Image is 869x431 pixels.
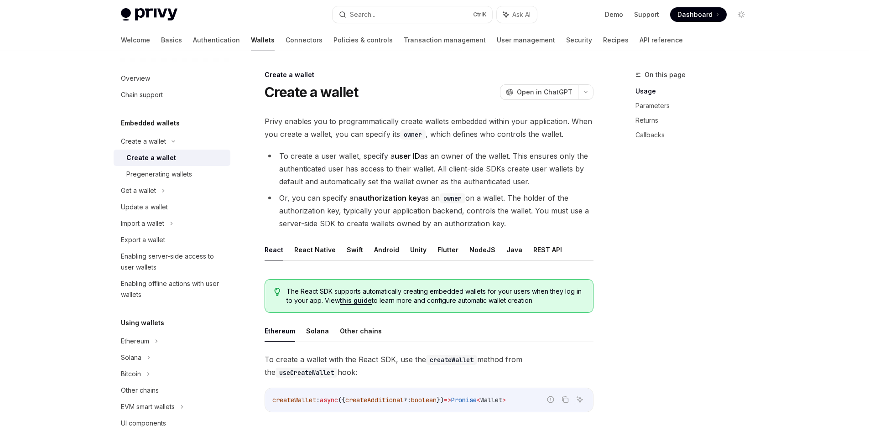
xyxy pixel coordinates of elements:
[477,396,480,404] span: <
[121,234,165,245] div: Export a wallet
[286,29,323,51] a: Connectors
[437,396,444,404] span: })
[497,6,537,23] button: Ask AI
[121,352,141,363] div: Solana
[559,394,571,405] button: Copy the contents from the code block
[670,7,727,22] a: Dashboard
[497,29,555,51] a: User management
[294,239,336,260] button: React Native
[320,396,338,404] span: async
[121,369,141,379] div: Bitcoin
[640,29,683,51] a: API reference
[121,418,166,429] div: UI components
[677,10,713,19] span: Dashboard
[121,385,159,396] div: Other chains
[645,69,686,80] span: On this page
[635,99,756,113] a: Parameters
[114,70,230,87] a: Overview
[437,239,458,260] button: Flutter
[404,396,411,404] span: ?:
[121,29,150,51] a: Welcome
[272,396,316,404] span: createWallet
[451,396,477,404] span: Promise
[340,320,382,342] button: Other chains
[265,84,359,100] h1: Create a wallet
[333,29,393,51] a: Policies & controls
[605,10,623,19] a: Demo
[395,151,420,161] strong: user ID
[517,88,572,97] span: Open in ChatGPT
[121,278,225,300] div: Enabling offline actions with user wallets
[121,401,175,412] div: EVM smart wallets
[316,396,320,404] span: :
[126,169,192,180] div: Pregenerating wallets
[333,6,492,23] button: Search...CtrlK
[251,29,275,51] a: Wallets
[121,202,168,213] div: Update a wallet
[121,218,164,229] div: Import a wallet
[440,193,465,203] code: owner
[340,296,372,305] a: this guide
[114,248,230,275] a: Enabling server-side access to user wallets
[444,396,451,404] span: =>
[338,396,345,404] span: ({
[410,239,427,260] button: Unity
[265,353,593,379] span: To create a wallet with the React SDK, use the method from the hook:
[574,394,586,405] button: Ask AI
[411,396,437,404] span: boolean
[404,29,486,51] a: Transaction management
[265,150,593,188] li: To create a user wallet, specify a as an owner of the wallet. This ensures only the authenticated...
[374,239,399,260] button: Android
[114,232,230,248] a: Export a wallet
[126,152,176,163] div: Create a wallet
[512,10,531,19] span: Ask AI
[347,239,363,260] button: Swift
[469,239,495,260] button: NodeJS
[114,87,230,103] a: Chain support
[121,73,150,84] div: Overview
[545,394,557,405] button: Report incorrect code
[276,368,338,378] code: useCreateWallet
[506,239,522,260] button: Java
[473,11,487,18] span: Ctrl K
[121,336,149,347] div: Ethereum
[121,251,225,273] div: Enabling server-side access to user wallets
[265,239,283,260] button: React
[265,70,593,79] div: Create a wallet
[500,84,578,100] button: Open in ChatGPT
[426,355,477,365] code: createWallet
[350,9,375,20] div: Search...
[265,192,593,230] li: Or, you can specify an as an on a wallet. The holder of the authorization key, typically your app...
[400,130,426,140] code: owner
[480,396,502,404] span: Wallet
[634,10,659,19] a: Support
[121,185,156,196] div: Get a wallet
[121,118,180,129] h5: Embedded wallets
[114,275,230,303] a: Enabling offline actions with user wallets
[566,29,592,51] a: Security
[502,396,506,404] span: >
[265,115,593,140] span: Privy enables you to programmatically create wallets embedded within your application. When you c...
[306,320,329,342] button: Solana
[635,113,756,128] a: Returns
[121,136,166,147] div: Create a wallet
[274,288,281,296] svg: Tip
[114,382,230,399] a: Other chains
[161,29,182,51] a: Basics
[635,128,756,142] a: Callbacks
[121,89,163,100] div: Chain support
[345,396,404,404] span: createAdditional
[603,29,629,51] a: Recipes
[358,193,421,203] strong: authorization key
[635,84,756,99] a: Usage
[121,8,177,21] img: light logo
[114,150,230,166] a: Create a wallet
[114,199,230,215] a: Update a wallet
[734,7,749,22] button: Toggle dark mode
[286,287,583,305] span: The React SDK supports automatically creating embedded wallets for your users when they log in to...
[265,320,295,342] button: Ethereum
[193,29,240,51] a: Authentication
[114,166,230,182] a: Pregenerating wallets
[533,239,562,260] button: REST API
[121,317,164,328] h5: Using wallets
